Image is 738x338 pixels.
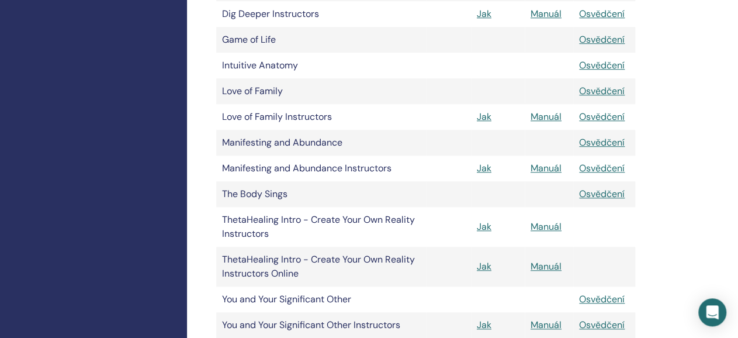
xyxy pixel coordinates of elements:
[531,111,562,123] a: Manuál
[579,111,625,123] a: Osvědčení
[579,293,625,305] a: Osvědčení
[477,319,491,331] a: Jak
[579,85,625,97] a: Osvědčení
[216,78,427,104] td: Love of Family
[216,287,427,312] td: You and Your Significant Other
[579,188,625,200] a: Osvědčení
[216,207,427,247] td: ThetaHealing Intro - Create Your Own Reality Instructors
[579,162,625,174] a: Osvědčení
[477,220,491,233] a: Jak
[216,104,427,130] td: Love of Family Instructors
[216,247,427,287] td: ThetaHealing Intro - Create Your Own Reality Instructors Online
[531,260,562,273] a: Manuál
[579,319,625,331] a: Osvědčení
[477,162,491,174] a: Jak
[477,8,491,20] a: Jak
[216,181,427,207] td: The Body Sings
[531,319,562,331] a: Manuál
[216,156,427,181] td: Manifesting and Abundance Instructors
[216,53,427,78] td: Intuitive Anatomy
[579,33,625,46] a: Osvědčení
[216,130,427,156] td: Manifesting and Abundance
[531,8,562,20] a: Manuál
[477,260,491,273] a: Jak
[216,1,427,27] td: Dig Deeper Instructors
[579,136,625,149] a: Osvědčení
[698,298,726,326] div: Open Intercom Messenger
[216,312,427,338] td: You and Your Significant Other Instructors
[216,27,427,53] td: Game of Life
[531,220,562,233] a: Manuál
[477,111,491,123] a: Jak
[579,59,625,71] a: Osvědčení
[579,8,625,20] a: Osvědčení
[531,162,562,174] a: Manuál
